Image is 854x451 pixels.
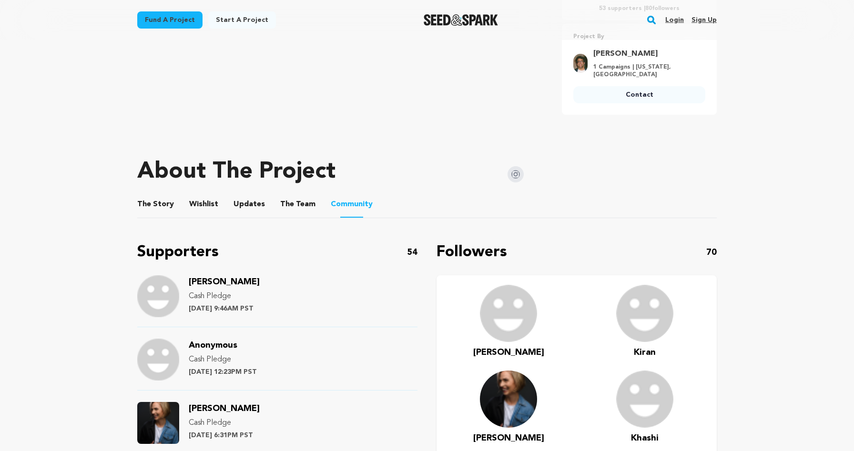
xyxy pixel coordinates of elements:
span: [PERSON_NAME] [473,348,544,357]
a: Seed&Spark Homepage [424,14,498,26]
img: Support Image [137,275,179,317]
a: [PERSON_NAME] [189,405,260,413]
a: Goto Gurv Sidhu profile [593,48,700,60]
img: 704435c9c940792f.png [480,371,537,428]
span: Kiran [634,348,656,357]
img: 5436df0de4a048d6.png [573,54,588,73]
span: Wishlist [189,199,218,210]
p: Supporters [137,241,219,264]
a: [PERSON_NAME] [189,279,260,286]
a: [PERSON_NAME] [473,431,544,445]
span: Khashi [631,434,659,442]
span: Community [331,199,373,210]
p: Followers [437,241,507,264]
a: Khashi [631,431,659,445]
p: 1 Campaigns | [US_STATE], [GEOGRAPHIC_DATA] [593,63,700,79]
p: 54 [407,246,417,259]
p: [DATE] 9:46AM PST [189,304,260,313]
a: Login [665,12,684,28]
img: user.png [480,285,537,342]
p: [DATE] 6:31PM PST [189,431,260,440]
img: user.png [616,371,673,428]
a: Fund a project [137,11,203,29]
a: Start a project [208,11,276,29]
h1: About The Project [137,160,335,183]
a: Sign up [691,12,717,28]
img: Support Image [137,402,179,444]
p: Cash Pledge [189,354,257,365]
img: Seed&Spark Logo Dark Mode [424,14,498,26]
span: Updates [234,199,265,210]
img: Support Image [137,339,179,381]
span: [PERSON_NAME] [189,278,260,286]
span: The [280,199,294,210]
span: [PERSON_NAME] [473,434,544,442]
span: Anonymous [189,341,237,350]
span: Team [280,199,315,210]
p: Cash Pledge [189,291,260,302]
a: Anonymous [189,342,237,350]
span: The [137,199,151,210]
p: [DATE] 12:23PM PST [189,367,257,377]
a: Kiran [634,346,656,359]
a: [PERSON_NAME] [473,346,544,359]
span: [PERSON_NAME] [189,404,260,413]
img: Seed&Spark Instagram Icon [508,166,524,182]
img: user.png [616,285,673,342]
p: 70 [706,246,717,259]
span: Story [137,199,174,210]
a: Contact [573,86,705,103]
p: Cash Pledge [189,417,260,429]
